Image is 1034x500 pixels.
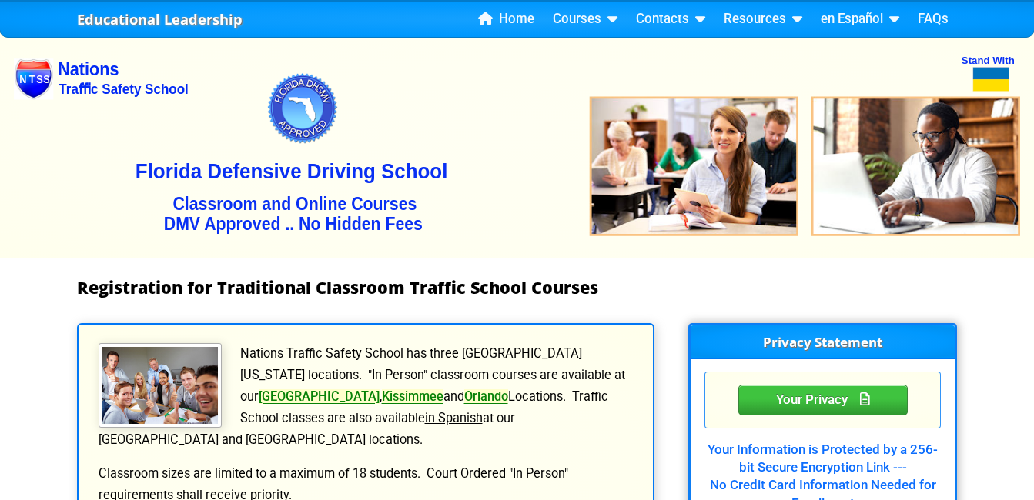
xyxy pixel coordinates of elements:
a: Home [472,8,540,31]
img: Traffic School Students [99,343,222,428]
u: in Spanish [425,411,483,425]
h3: Privacy Statement [691,325,955,359]
a: en Español [815,8,905,31]
p: Nations Traffic Safety School has three [GEOGRAPHIC_DATA][US_STATE] locations. "In Person" classr... [97,343,635,451]
a: Your Privacy [738,389,908,408]
a: Kissimmee [382,389,443,404]
img: Nations Traffic School - Your DMV Approved Florida Traffic School [14,28,1020,258]
a: Resources [718,8,808,31]
a: [GEOGRAPHIC_DATA] [259,389,380,404]
a: Contacts [630,8,711,31]
a: Educational Leadership [77,7,243,32]
div: Privacy Statement [738,385,908,415]
a: Courses [547,8,624,31]
a: Orlando [464,389,508,404]
a: FAQs [912,8,955,31]
h1: Registration for Traditional Classroom Traffic School Courses [77,278,958,297]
